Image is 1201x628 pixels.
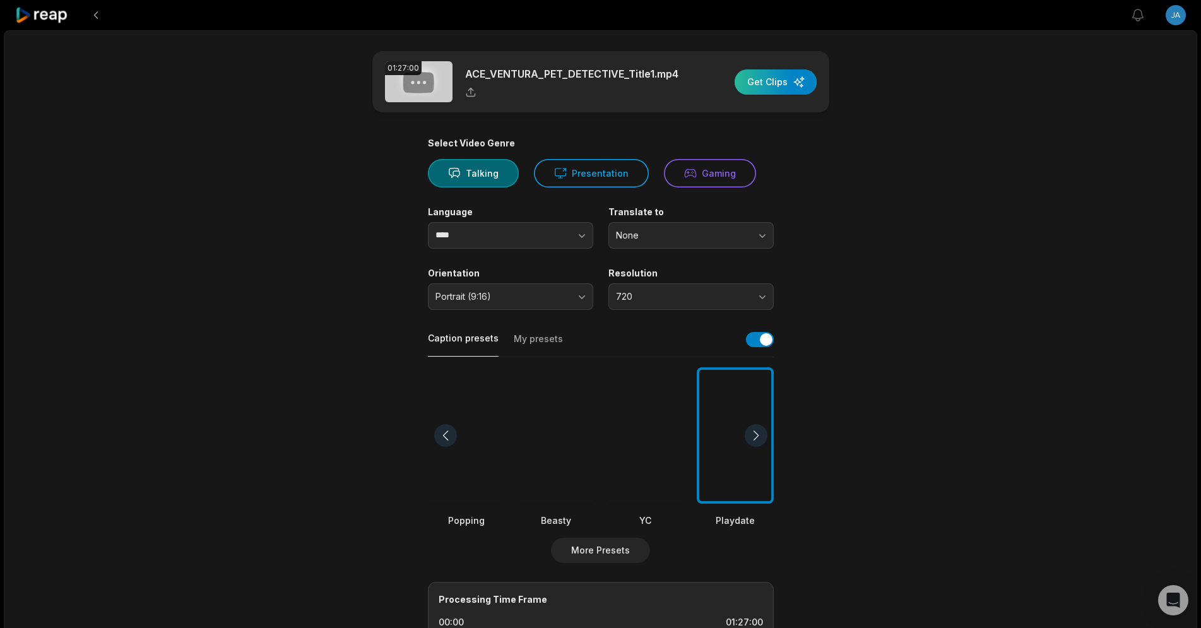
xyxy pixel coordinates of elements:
[1158,585,1188,615] div: Open Intercom Messenger
[608,283,774,310] button: 720
[616,230,748,241] span: None
[428,138,774,149] div: Select Video Genre
[514,333,563,357] button: My presets
[428,268,593,279] label: Orientation
[697,514,774,527] div: Playdate
[439,593,763,606] div: Processing Time Frame
[518,514,595,527] div: Beasty
[428,206,593,218] label: Language
[534,159,649,187] button: Presentation
[616,291,748,302] span: 720
[435,291,568,302] span: Portrait (9:16)
[465,66,678,81] p: ACE_VENTURA_PET_DETECTIVE_Title1.mp4
[428,159,519,187] button: Talking
[551,538,650,563] button: More Presets
[385,61,422,75] div: 01:27:00
[428,514,505,527] div: Popping
[607,514,684,527] div: YC
[428,283,593,310] button: Portrait (9:16)
[608,268,774,279] label: Resolution
[735,69,817,95] button: Get Clips
[608,206,774,218] label: Translate to
[664,159,756,187] button: Gaming
[428,332,499,357] button: Caption presets
[608,222,774,249] button: None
